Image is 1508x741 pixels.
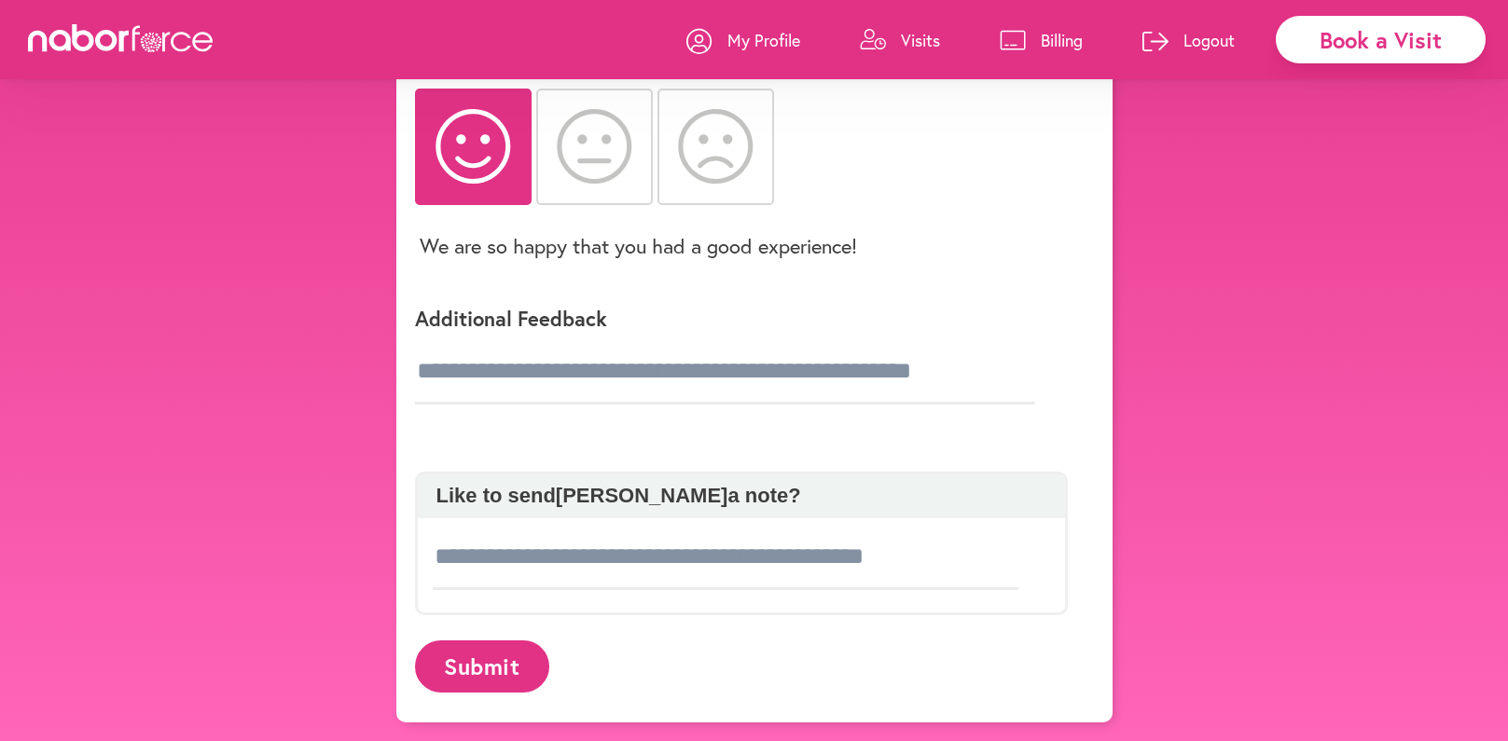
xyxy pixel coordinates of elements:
p: My Profile [727,29,800,51]
div: Book a Visit [1276,16,1486,63]
p: Logout [1183,29,1235,51]
a: Billing [1000,12,1083,68]
a: Visits [860,12,940,68]
a: Logout [1142,12,1235,68]
p: Like to send [PERSON_NAME] a note? [427,484,1056,508]
a: My Profile [686,12,800,68]
p: Visits [901,29,940,51]
p: Additional Feedback [415,305,1068,332]
p: Billing [1041,29,1083,51]
button: Submit [415,640,549,692]
p: We are so happy that you had a good experience! [420,232,857,259]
